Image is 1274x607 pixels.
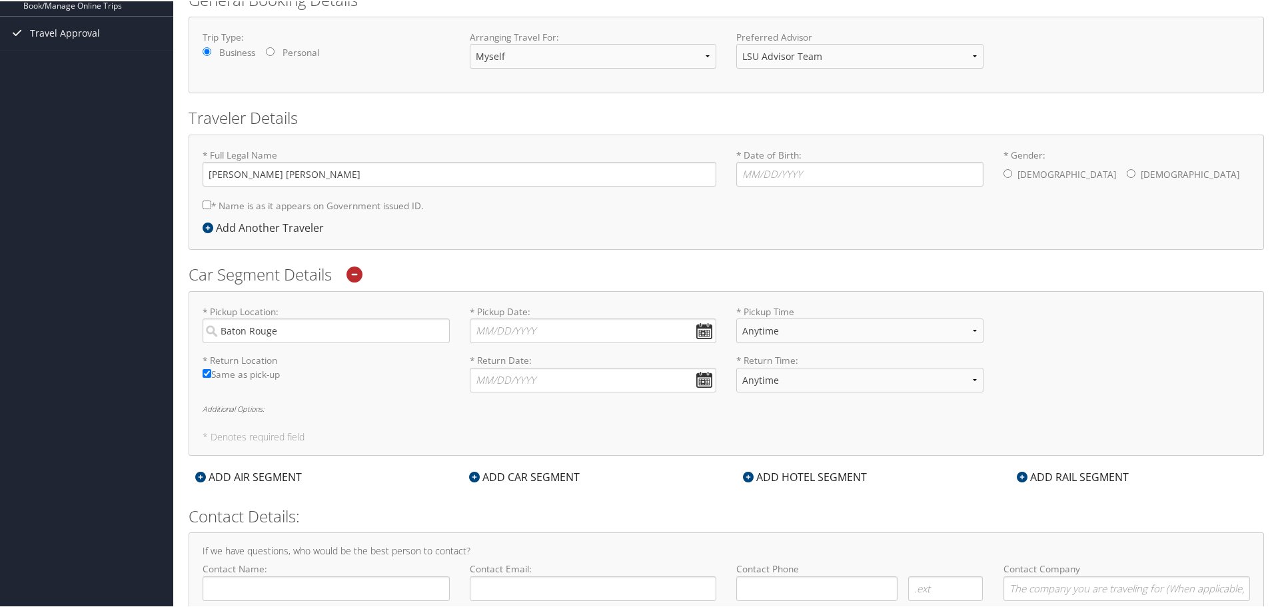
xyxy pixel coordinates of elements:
[30,15,100,49] span: Travel Approval
[470,575,717,600] input: Contact Email:
[736,317,983,342] select: * Pickup Time
[1010,468,1135,484] div: ADD RAIL SEGMENT
[203,561,450,599] label: Contact Name:
[736,468,874,484] div: ADD HOTEL SEGMENT
[470,366,717,391] input: * Return Date:
[189,262,1264,285] h2: Car Segment Details
[736,352,983,401] label: * Return Time:
[219,45,255,58] label: Business
[736,29,983,43] label: Preferred Advisor
[1017,161,1116,186] label: [DEMOGRAPHIC_DATA]
[470,352,717,390] label: * Return Date:
[189,504,1264,526] h2: Contact Details:
[736,304,983,352] label: * Pickup Time
[736,161,983,185] input: * Date of Birth:
[189,468,309,484] div: ADD AIR SEGMENT
[1003,575,1251,600] input: Contact Company
[203,404,1250,411] h6: Additional Options:
[203,161,716,185] input: * Full Legal Name
[203,29,450,43] label: Trip Type:
[470,561,717,599] label: Contact Email:
[203,199,211,208] input: * Name is as it appears on Government issued ID.
[1127,168,1135,177] input: * Gender:[DEMOGRAPHIC_DATA][DEMOGRAPHIC_DATA]
[203,219,330,235] div: Add Another Traveler
[470,317,717,342] input: * Pickup Date:
[203,304,450,342] label: * Pickup Location:
[203,575,450,600] input: Contact Name:
[203,545,1250,554] h4: If we have questions, who would be the best person to contact?
[283,45,319,58] label: Personal
[203,147,716,185] label: * Full Legal Name
[203,368,211,376] input: Same as pick-up
[203,366,450,387] label: Same as pick-up
[736,147,983,185] label: * Date of Birth:
[736,366,983,391] select: * Return Time:
[908,575,983,600] input: .ext
[1141,161,1239,186] label: [DEMOGRAPHIC_DATA]
[189,105,1264,128] h2: Traveler Details
[470,304,717,342] label: * Pickup Date:
[462,468,586,484] div: ADD CAR SEGMENT
[1003,147,1251,187] label: * Gender:
[1003,561,1251,599] label: Contact Company
[203,431,1250,440] h5: * Denotes required field
[736,561,983,574] label: Contact Phone
[203,192,424,217] label: * Name is as it appears on Government issued ID.
[1003,168,1012,177] input: * Gender:[DEMOGRAPHIC_DATA][DEMOGRAPHIC_DATA]
[203,352,450,366] label: * Return Location
[470,29,717,43] label: Arranging Travel For:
